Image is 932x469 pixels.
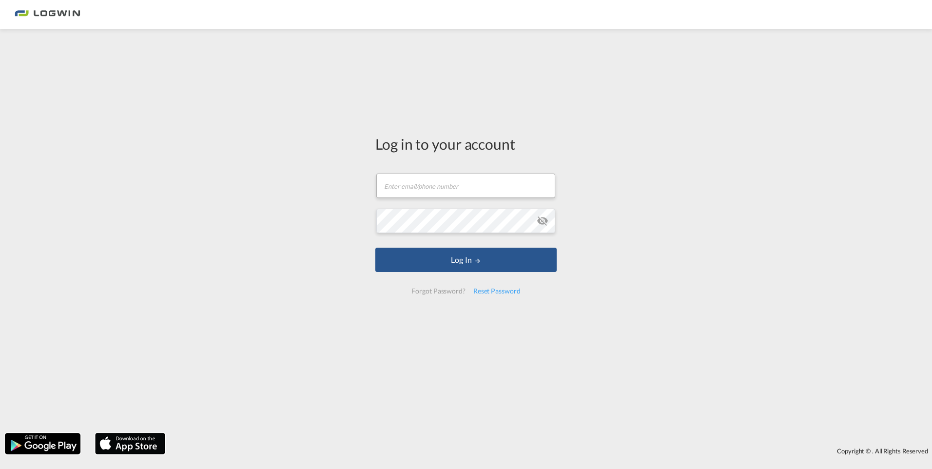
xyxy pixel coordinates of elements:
[537,215,548,227] md-icon: icon-eye-off
[375,134,557,154] div: Log in to your account
[408,282,469,300] div: Forgot Password?
[15,4,80,26] img: bc73a0e0d8c111efacd525e4c8ad7d32.png
[94,432,166,455] img: apple.png
[376,174,555,198] input: Enter email/phone number
[170,443,932,459] div: Copyright © . All Rights Reserved
[469,282,524,300] div: Reset Password
[375,248,557,272] button: LOGIN
[4,432,81,455] img: google.png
